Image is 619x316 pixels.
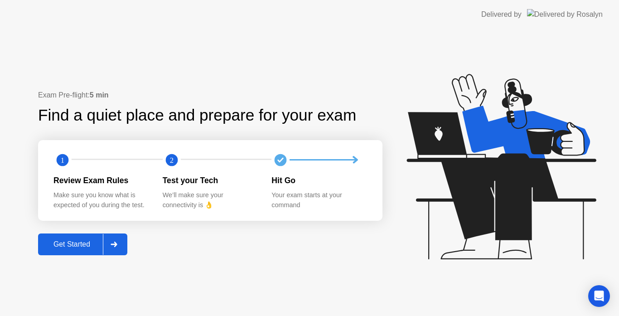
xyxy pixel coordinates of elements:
[481,9,522,20] div: Delivered by
[53,175,148,186] div: Review Exam Rules
[163,175,257,186] div: Test your Tech
[170,156,174,164] text: 2
[90,91,109,99] b: 5 min
[61,156,64,164] text: 1
[53,190,148,210] div: Make sure you know what is expected of you during the test.
[588,285,610,307] div: Open Intercom Messenger
[527,9,603,19] img: Delivered by Rosalyn
[163,190,257,210] div: We’ll make sure your connectivity is 👌
[38,233,127,255] button: Get Started
[271,175,366,186] div: Hit Go
[38,90,382,101] div: Exam Pre-flight:
[38,103,358,127] div: Find a quiet place and prepare for your exam
[41,240,103,248] div: Get Started
[271,190,366,210] div: Your exam starts at your command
